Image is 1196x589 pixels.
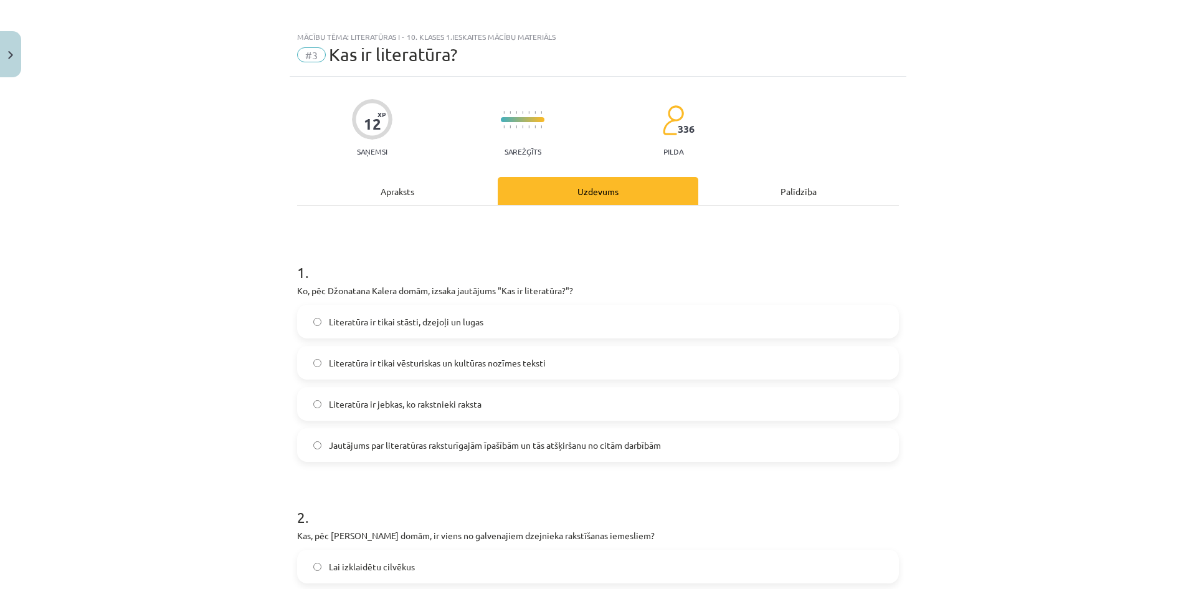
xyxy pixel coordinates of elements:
[329,357,546,370] span: Literatūra ir tikai vēsturiskas un kultūras nozīmes teksti
[313,563,321,571] input: Lai izklaidētu cilvēkus
[313,400,321,408] input: Literatūra ir jebkas, ko rakstnieki raksta
[313,441,321,449] input: Jautājums par literatūras raksturīgajām īpašībām un tās atšķiršanu no citām darbībām
[297,529,899,542] p: Kas, pēc [PERSON_NAME] domām, ir viens no galvenajiem dzejnieka rakstīšanas iemesliem?
[663,147,683,156] p: pilda
[534,125,536,128] img: icon-short-line-57e1e144782c952c97e751825c79c345078a6d821885a25fce030b3d8c18986b.svg
[516,125,517,128] img: icon-short-line-57e1e144782c952c97e751825c79c345078a6d821885a25fce030b3d8c18986b.svg
[541,125,542,128] img: icon-short-line-57e1e144782c952c97e751825c79c345078a6d821885a25fce030b3d8c18986b.svg
[522,111,523,114] img: icon-short-line-57e1e144782c952c97e751825c79c345078a6d821885a25fce030b3d8c18986b.svg
[528,125,529,128] img: icon-short-line-57e1e144782c952c97e751825c79c345078a6d821885a25fce030b3d8c18986b.svg
[329,44,457,65] span: Kas ir literatūra?
[510,125,511,128] img: icon-short-line-57e1e144782c952c97e751825c79c345078a6d821885a25fce030b3d8c18986b.svg
[329,560,415,573] span: Lai izklaidētu cilvēkus
[329,398,482,411] span: Literatūra ir jebkas, ko rakstnieki raksta
[516,111,517,114] img: icon-short-line-57e1e144782c952c97e751825c79c345078a6d821885a25fce030b3d8c18986b.svg
[297,242,899,280] h1: 1 .
[297,284,899,297] p: Ko, pēc Džonatana Kalera domām, izsaka jautājums "Kas ir literatūra?"?
[377,111,386,118] span: XP
[297,32,899,41] div: Mācību tēma: Literatūras i - 10. klases 1.ieskaites mācību materiāls
[678,123,695,135] span: 336
[698,177,899,205] div: Palīdzība
[8,51,13,59] img: icon-close-lesson-0947bae3869378f0d4975bcd49f059093ad1ed9edebbc8119c70593378902aed.svg
[528,111,529,114] img: icon-short-line-57e1e144782c952c97e751825c79c345078a6d821885a25fce030b3d8c18986b.svg
[662,105,684,136] img: students-c634bb4e5e11cddfef0936a35e636f08e4e9abd3cc4e673bd6f9a4125e45ecb1.svg
[313,318,321,326] input: Literatūra ir tikai stāsti, dzejoļi un lugas
[505,147,541,156] p: Sarežģīts
[510,111,511,114] img: icon-short-line-57e1e144782c952c97e751825c79c345078a6d821885a25fce030b3d8c18986b.svg
[522,125,523,128] img: icon-short-line-57e1e144782c952c97e751825c79c345078a6d821885a25fce030b3d8c18986b.svg
[364,115,381,133] div: 12
[498,177,698,205] div: Uzdevums
[297,487,899,525] h1: 2 .
[329,439,661,452] span: Jautājums par literatūras raksturīgajām īpašībām un tās atšķiršanu no citām darbībām
[503,111,505,114] img: icon-short-line-57e1e144782c952c97e751825c79c345078a6d821885a25fce030b3d8c18986b.svg
[329,315,483,328] span: Literatūra ir tikai stāsti, dzejoļi un lugas
[541,111,542,114] img: icon-short-line-57e1e144782c952c97e751825c79c345078a6d821885a25fce030b3d8c18986b.svg
[352,147,392,156] p: Saņemsi
[503,125,505,128] img: icon-short-line-57e1e144782c952c97e751825c79c345078a6d821885a25fce030b3d8c18986b.svg
[534,111,536,114] img: icon-short-line-57e1e144782c952c97e751825c79c345078a6d821885a25fce030b3d8c18986b.svg
[297,177,498,205] div: Apraksts
[313,359,321,367] input: Literatūra ir tikai vēsturiskas un kultūras nozīmes teksti
[297,47,326,62] span: #3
